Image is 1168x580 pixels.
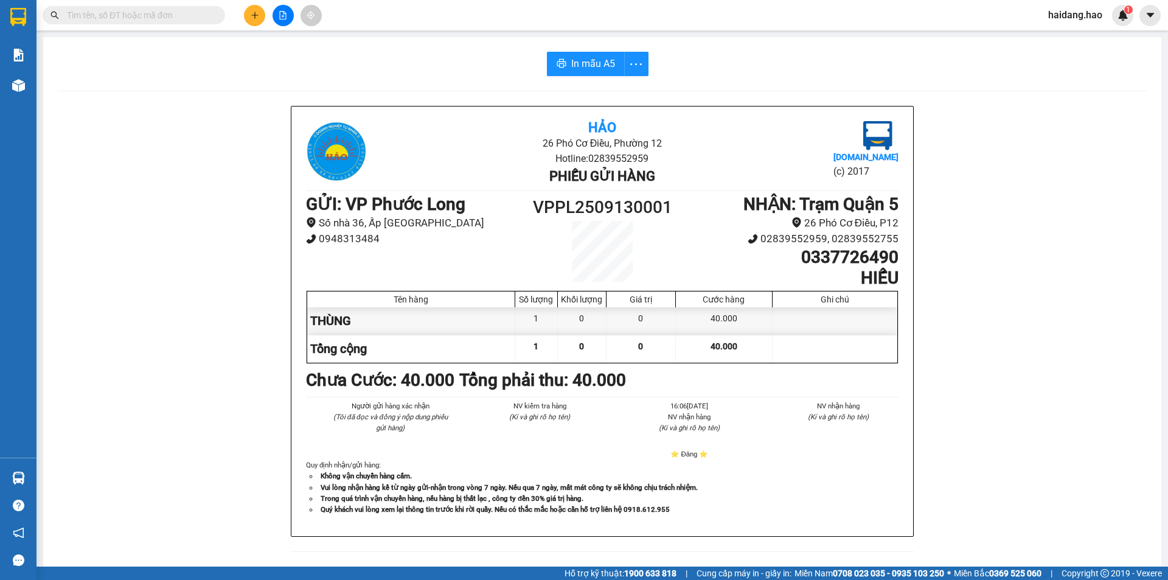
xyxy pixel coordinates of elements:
li: 26 Phó Cơ Điều, Phường 12 [405,136,799,151]
span: 0 [579,341,584,351]
div: Tên hàng [310,295,512,304]
span: haidang.hao [1038,7,1112,23]
li: Hotline: 02839552959 [405,151,799,166]
b: NHẬN : Trạm Quận 5 [743,194,899,214]
div: 40.000 [676,307,773,335]
li: NV nhận hàng [779,400,899,411]
div: Cước hàng [679,295,769,304]
b: [DOMAIN_NAME] [833,152,899,162]
li: 16:06[DATE] [629,400,749,411]
span: phone [306,234,316,244]
span: message [13,554,24,566]
li: NV nhận hàng [629,411,749,422]
img: warehouse-icon [12,79,25,92]
span: | [686,567,687,580]
span: environment [791,217,802,228]
span: 0 [638,341,643,351]
span: more [625,57,648,72]
div: Giá trị [610,295,672,304]
button: more [624,52,648,76]
span: 1 [1126,5,1130,14]
button: file-add [273,5,294,26]
img: logo-vxr [10,8,26,26]
b: GỬI : VP Phước Long [306,194,465,214]
div: Ghi chú [776,295,894,304]
span: | [1051,567,1052,580]
b: Tổng phải thu: 40.000 [459,370,626,390]
img: logo.jpg [863,121,892,150]
strong: Trong quá trình vận chuyển hàng, nếu hàng bị thất lạc , công ty đền 30% giá trị hàng. [321,494,583,503]
button: aim [301,5,322,26]
span: notification [13,527,24,539]
li: Người gửi hàng xác nhận [330,400,451,411]
img: solution-icon [12,49,25,61]
strong: Không vận chuyển hàng cấm. [321,472,412,480]
b: Phiếu gửi hàng [549,169,655,184]
span: caret-down [1145,10,1156,21]
li: 0948313484 [306,231,528,247]
span: search [50,11,59,19]
li: 02839552959, 02839552755 [676,231,899,247]
img: warehouse-icon [12,472,25,484]
button: caret-down [1139,5,1161,26]
span: aim [307,11,315,19]
div: Quy định nhận/gửi hàng : [306,459,899,514]
div: 0 [558,307,607,335]
li: 26 Phó Cơ Điều, P12 [676,215,899,231]
span: environment [306,217,316,228]
sup: 1 [1124,5,1133,14]
img: icon-new-feature [1118,10,1128,21]
span: Miền Bắc [954,567,1041,580]
li: NV kiểm tra hàng [480,400,600,411]
b: Hảo [588,120,616,135]
span: phone [748,234,758,244]
button: plus [244,5,265,26]
span: In mẫu A5 [571,56,615,71]
b: Chưa Cước : 40.000 [306,370,454,390]
span: plus [251,11,259,19]
i: (Kí và ghi rõ họ tên) [659,424,720,432]
h1: HIẾU [676,268,899,288]
div: 0 [607,307,676,335]
span: ⚪️ [947,571,951,576]
strong: 0369 525 060 [989,568,1041,578]
h1: 0337726490 [676,247,899,268]
span: Cung cấp máy in - giấy in: [697,567,791,580]
strong: 0708 023 035 - 0935 103 250 [833,568,944,578]
span: 40.000 [711,341,737,351]
li: Số nhà 36, Ấp [GEOGRAPHIC_DATA] [306,215,528,231]
i: (Kí và ghi rõ họ tên) [509,413,570,421]
span: question-circle [13,500,24,511]
span: Miền Nam [794,567,944,580]
button: printerIn mẫu A5 [547,52,625,76]
span: printer [557,58,566,70]
span: file-add [279,11,287,19]
div: 1 [515,307,558,335]
strong: Quý khách vui lòng xem lại thông tin trước khi rời quầy. Nếu có thắc mắc hoặc cần hỗ trợ liên hệ ... [321,505,670,514]
span: Tổng cộng [310,341,367,356]
div: THÙNG [307,307,515,335]
i: (Kí và ghi rõ họ tên) [808,413,869,421]
span: copyright [1100,569,1109,578]
li: (c) 2017 [833,164,899,179]
i: (Tôi đã đọc và đồng ý nộp dung phiếu gửi hàng) [333,413,448,432]
div: Số lượng [518,295,554,304]
strong: 1900 633 818 [624,568,676,578]
span: 1 [534,341,538,351]
input: Tìm tên, số ĐT hoặc mã đơn [67,9,210,22]
li: ⭐ Đăng ⭐ [629,449,749,459]
h1: VPPL2509130001 [528,194,676,221]
div: Khối lượng [561,295,603,304]
strong: Vui lòng nhận hàng kể từ ngày gửi-nhận trong vòng 7 ngày. Nếu qua 7 ngày, mất mát công ty sẽ khôn... [321,483,698,492]
img: logo.jpg [306,121,367,182]
span: Hỗ trợ kỹ thuật: [565,567,676,580]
